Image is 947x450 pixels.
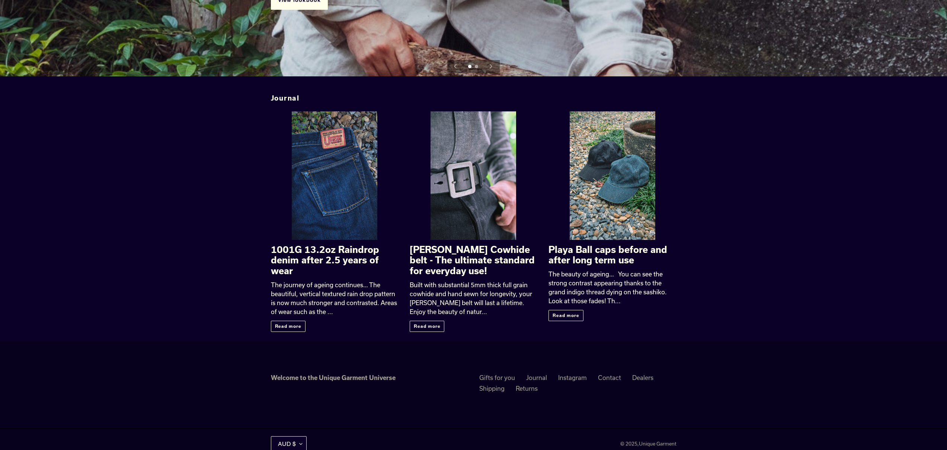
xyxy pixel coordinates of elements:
[410,321,445,332] a: Read more: Garrison Cowhide belt - The ultimate standard for everyday use!
[483,58,499,75] button: Next slide
[271,281,399,316] div: The journey of ageing continues… The beautiful, vertical textured rain drop pattern is now much s...
[548,310,583,321] a: Read more: Playa Ball caps before and after long term use
[410,111,537,276] a: [PERSON_NAME] Cowhide belt - The ultimate standard for everyday use!
[526,374,547,381] a: Journal
[548,270,676,305] div: The beauty of ageing… You can see the strong contrast appearing thanks to the grand indigo thread...
[271,111,399,276] a: 1001G 13.2oz Raindrop denim after 2.5 years of wear
[598,374,621,381] a: Contact
[516,385,538,392] a: Returns
[558,374,587,381] a: Instagram
[479,374,515,381] a: Gifts for you
[548,111,676,266] a: Playa Ball caps before and after long term use
[271,94,676,102] h2: Journal
[271,244,399,276] h3: 1001G 13.2oz Raindrop denim after 2.5 years of wear
[468,65,473,69] a: Load slide 1
[447,58,464,75] button: Previous slide
[410,244,537,276] h3: [PERSON_NAME] Cowhide belt - The ultimate standard for everyday use!
[271,374,396,381] strong: Welcome to the Unique Garment Universe
[410,281,537,316] div: Built with substantial 5mm thick full grain cowhide and hand sewn for longevity, your [PERSON_NAM...
[271,321,306,332] a: Read more: 1001G 13.2oz Raindrop denim after 2.5 years of wear
[632,374,653,381] a: Dealers
[475,65,479,69] a: Load slide 2
[548,244,676,266] h3: Playa Ball caps before and after long term use
[639,441,676,447] a: Unique Garment
[479,385,505,392] a: Shipping
[620,441,676,447] small: © 2025,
